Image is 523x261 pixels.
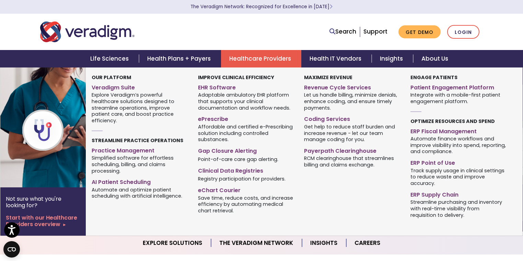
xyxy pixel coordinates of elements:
span: Save time, reduce costs, and increase efficiency by automating medical chart retrieval. [198,194,294,214]
span: Point-of-care care gap alerting. [198,156,278,162]
a: Revenue Cycle Services [304,82,400,91]
span: Adaptable ambulatory EHR platform that supports your clinical documentation and workflow needs. [198,91,294,111]
span: Registry participation for providers. [198,175,286,182]
span: RCM clearinghouse that streamlines billing and claims exchange. [304,155,400,168]
strong: Maximize Revenue [304,74,352,81]
strong: Streamline Practice Operations [92,137,183,144]
span: Get help to reduce staff burden and increase revenue - let our team manage coding for you. [304,123,400,143]
a: Clinical Data Registries [198,165,294,175]
a: Insights [372,50,413,67]
a: Support [363,27,387,36]
a: Life Sciences [82,50,139,67]
a: Gap Closure Alerting [198,145,294,155]
a: Login [447,25,479,39]
p: Not sure what you're looking for? [6,196,80,209]
a: Health IT Vendors [301,50,372,67]
span: Affordable and certified e-Prescribing solution including controlled substances. [198,123,294,143]
a: Coding Services [304,113,400,123]
a: ePrescribe [198,113,294,123]
a: The Veradigm Network [211,234,302,252]
img: Healthcare Provider [0,67,111,187]
a: eChart Courier [198,184,294,194]
span: Learn More [329,3,333,10]
a: The Veradigm Network: Recognized for Excellence in [DATE]Learn More [190,3,333,10]
a: Veradigm Suite [92,82,188,91]
a: Start with our Healthcare Providers overview [6,214,80,227]
a: Health Plans + Payers [139,50,221,67]
a: Insights [302,234,346,252]
a: Explore Solutions [135,234,211,252]
a: Payerpath Clearinghouse [304,145,400,155]
a: Healthcare Providers [221,50,301,67]
button: Open CMP widget [3,241,20,258]
strong: Improve Clinical Efficiency [198,74,274,81]
a: Get Demo [398,25,441,39]
span: Let us handle billing, minimize denials, enhance coding, and ensure timely payments. [304,91,400,111]
a: Practice Management [92,145,188,154]
a: Careers [346,234,388,252]
img: Veradigm logo [40,21,135,43]
span: Explore Veradigm’s powerful healthcare solutions designed to streamline operations, improve patie... [92,91,188,124]
span: Simplified software for effortless scheduling, billing, and claims processing. [92,154,188,174]
a: Search [329,27,356,36]
a: EHR Software [198,82,294,91]
span: Automate and optimize patient scheduling with artificial intelligence. [92,186,188,199]
iframe: Drift Chat Widget [386,27,515,253]
strong: Our Platform [92,74,131,81]
a: AI Patient Scheduling [92,176,188,186]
